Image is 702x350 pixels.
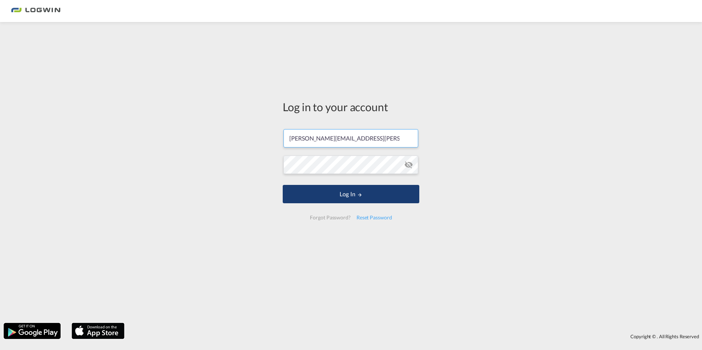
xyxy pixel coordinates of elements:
img: bc73a0e0d8c111efacd525e4c8ad7d32.png [11,3,61,19]
button: LOGIN [283,185,419,203]
div: Copyright © . All Rights Reserved [128,330,702,343]
div: Log in to your account [283,99,419,114]
div: Forgot Password? [307,211,353,224]
div: Reset Password [354,211,395,224]
img: apple.png [71,322,125,340]
input: Enter email/phone number [283,129,418,147]
img: google.png [3,322,61,340]
md-icon: icon-eye-off [404,160,413,169]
